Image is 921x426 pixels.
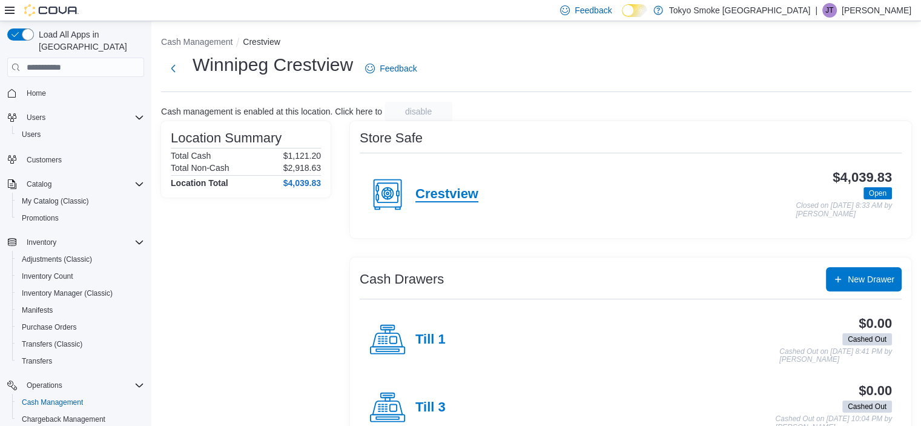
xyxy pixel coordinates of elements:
span: Manifests [17,303,144,318]
span: Inventory Manager (Classic) [17,286,144,301]
span: Operations [22,378,144,393]
a: Home [22,86,51,101]
span: Adjustments (Classic) [22,255,92,264]
span: Customers [27,155,62,165]
span: Users [22,130,41,139]
button: Inventory Manager (Classic) [12,285,149,302]
button: Adjustments (Classic) [12,251,149,268]
a: My Catalog (Classic) [17,194,94,208]
h3: Store Safe [360,131,423,145]
span: Transfers (Classic) [17,337,144,351]
button: Crestview [243,37,280,47]
p: Tokyo Smoke [GEOGRAPHIC_DATA] [669,3,811,18]
h4: $4,039.83 [283,178,321,188]
p: Cashed Out on [DATE] 8:41 PM by [PERSON_NAME] [779,348,892,364]
span: My Catalog (Classic) [22,196,89,206]
span: Operations [27,381,62,390]
input: Dark Mode [622,4,647,17]
span: Cashed Out [842,333,892,345]
button: Operations [2,377,149,394]
a: Inventory Manager (Classic) [17,286,117,301]
span: Manifests [22,305,53,315]
span: Purchase Orders [17,320,144,334]
span: Transfers [17,354,144,368]
p: [PERSON_NAME] [842,3,911,18]
span: Users [22,110,144,125]
h3: $4,039.83 [833,170,892,185]
span: Inventory [27,238,56,247]
span: Open [869,188,886,199]
p: Closed on [DATE] 8:33 AM by [PERSON_NAME] [796,202,892,218]
button: Users [2,109,149,126]
span: Promotions [17,211,144,225]
a: Purchase Orders [17,320,82,334]
h3: Cash Drawers [360,272,444,287]
span: Inventory Count [17,269,144,284]
a: Cash Management [17,395,88,410]
span: Inventory Manager (Classic) [22,288,113,298]
h1: Winnipeg Crestview [193,53,353,77]
h4: Location Total [171,178,228,188]
span: Catalog [22,177,144,191]
h6: Total Non-Cash [171,163,229,173]
span: Users [27,113,45,122]
a: Adjustments (Classic) [17,252,97,267]
span: Cashed Out [848,401,886,412]
span: Customers [22,151,144,167]
a: Transfers (Classic) [17,337,87,351]
span: Adjustments (Classic) [17,252,144,267]
button: Catalog [2,176,149,193]
button: Inventory [2,234,149,251]
button: Transfers (Classic) [12,336,149,353]
span: Open [863,187,892,199]
p: $1,121.20 [283,151,321,161]
button: Users [12,126,149,143]
a: Transfers [17,354,57,368]
button: Cash Management [12,394,149,411]
span: Inventory Count [22,271,73,281]
button: New Drawer [826,267,902,291]
button: Next [161,56,185,81]
h4: Till 3 [415,400,446,416]
button: Inventory Count [12,268,149,285]
span: Load All Apps in [GEOGRAPHIC_DATA] [34,28,144,53]
span: Home [27,88,46,98]
p: Cash management is enabled at this location. Click here to [161,107,382,116]
button: Catalog [22,177,56,191]
button: Inventory [22,235,61,250]
span: Cashed Out [842,401,892,413]
button: disable [385,102,452,121]
h6: Total Cash [171,151,211,161]
button: My Catalog (Classic) [12,193,149,210]
span: Users [17,127,144,142]
span: Feedback [380,62,417,75]
h4: Crestview [415,187,478,202]
span: Transfers [22,356,52,366]
p: | [815,3,817,18]
img: Cova [24,4,79,16]
nav: An example of EuiBreadcrumbs [161,36,911,50]
button: Customers [2,150,149,168]
span: New Drawer [848,273,894,285]
h4: Till 1 [415,332,446,348]
span: Cash Management [17,395,144,410]
button: Cash Management [161,37,233,47]
span: disable [405,105,432,118]
span: Home [22,85,144,101]
a: Manifests [17,303,58,318]
a: Promotions [17,211,64,225]
a: Customers [22,153,67,167]
span: Purchase Orders [22,322,77,332]
h3: $0.00 [859,384,892,398]
a: Users [17,127,45,142]
span: Catalog [27,179,51,189]
button: Operations [22,378,67,393]
span: My Catalog (Classic) [17,194,144,208]
span: Inventory [22,235,144,250]
h3: Location Summary [171,131,282,145]
a: Feedback [360,56,421,81]
h3: $0.00 [859,316,892,331]
div: Jade Thiessen [822,3,837,18]
span: Transfers (Classic) [22,339,82,349]
button: Purchase Orders [12,319,149,336]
